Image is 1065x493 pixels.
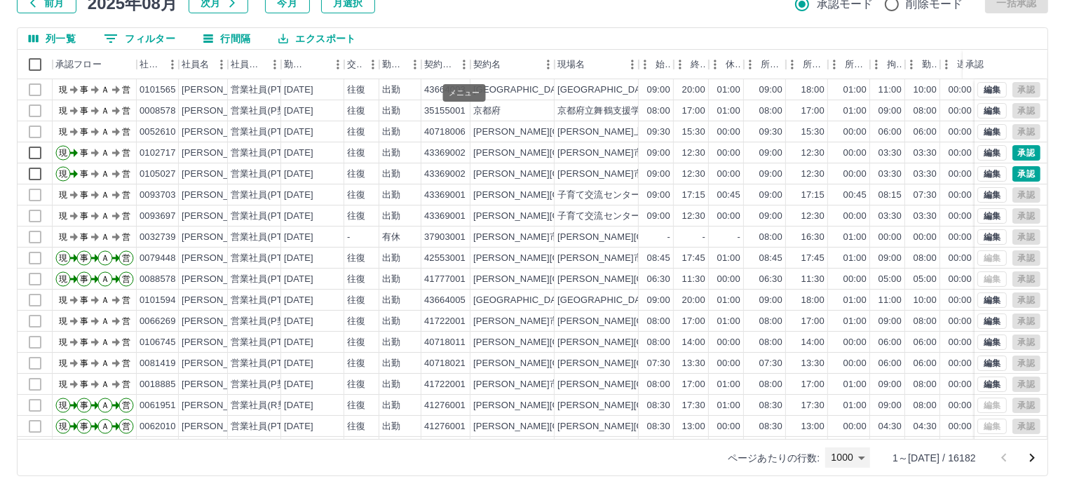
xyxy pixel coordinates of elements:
div: - [738,231,740,244]
button: 編集 [977,124,1007,140]
text: Ａ [101,190,109,200]
div: 出勤 [382,189,400,202]
button: 承認 [1012,145,1040,161]
div: 01:00 [843,83,867,97]
div: 07:30 [914,189,937,202]
div: 09:00 [759,168,782,181]
div: 00:00 [949,168,972,181]
text: 現 [59,274,67,284]
div: 03:30 [879,210,902,223]
button: 次のページへ [1018,444,1046,472]
div: [PERSON_NAME][GEOGRAPHIC_DATA] [473,189,646,202]
div: 09:30 [759,126,782,139]
div: 契約名 [473,50,501,79]
div: [PERSON_NAME][GEOGRAPHIC_DATA] [473,252,646,265]
div: 勤務区分 [379,50,421,79]
button: 編集 [977,187,1007,203]
div: 06:00 [879,126,902,139]
div: 12:30 [682,210,705,223]
div: [DATE] [284,104,313,118]
div: 勤務日 [284,50,308,79]
div: 出勤 [382,210,400,223]
div: 08:45 [759,252,782,265]
div: 往復 [347,273,365,286]
div: 43369002 [424,147,466,160]
div: 営業社員(PT契約) [231,273,304,286]
text: Ａ [101,169,109,179]
div: 16:30 [801,231,825,244]
div: 営業社員(PT契約) [231,231,304,244]
button: メニュー [538,54,559,75]
div: [PERSON_NAME] [182,126,258,139]
div: [PERSON_NAME][GEOGRAPHIC_DATA]自転車駐車場指定管理 [557,273,822,286]
div: 11:30 [801,273,825,286]
div: [PERSON_NAME] [182,252,258,265]
div: 00:00 [949,189,972,202]
div: 00:00 [717,168,740,181]
div: 06:30 [647,273,670,286]
div: 00:00 [843,273,867,286]
div: 08:00 [759,104,782,118]
div: - [703,231,705,244]
div: 往復 [347,210,365,223]
div: 08:45 [647,252,670,265]
div: 営業社員(PT契約) [231,189,304,202]
button: 編集 [977,335,1007,350]
button: 行間隔 [192,28,262,49]
div: 現場名 [557,50,585,79]
div: 03:30 [879,168,902,181]
div: 出勤 [382,104,400,118]
div: 18:00 [801,83,825,97]
div: 00:00 [949,104,972,118]
text: 営 [122,232,130,242]
text: Ａ [101,85,109,95]
div: 03:30 [914,168,937,181]
div: 所定開始 [744,50,786,79]
div: 12:30 [801,210,825,223]
text: 営 [122,169,130,179]
text: 現 [59,169,67,179]
div: [DATE] [284,210,313,223]
div: 社員名 [179,50,228,79]
div: 契約名 [470,50,555,79]
div: 01:00 [843,252,867,265]
div: 社員番号 [137,50,179,79]
div: [GEOGRAPHIC_DATA][PERSON_NAME]学童保育所 [557,83,776,97]
div: 所定休憩 [845,50,867,79]
div: 40718006 [424,126,466,139]
text: 事 [80,106,88,116]
button: 編集 [977,103,1007,119]
div: 00:00 [843,168,867,181]
div: 始業 [639,50,674,79]
div: 17:45 [801,252,825,265]
div: - [347,231,350,244]
div: [PERSON_NAME] [182,147,258,160]
div: 00:00 [843,147,867,160]
div: 営業社員(PT契約) [231,210,304,223]
div: 拘束 [887,50,902,79]
div: 43369002 [424,168,466,181]
div: 往復 [347,104,365,118]
div: 0032739 [140,231,176,244]
text: 現 [59,190,67,200]
div: [DATE] [284,273,313,286]
div: [PERSON_NAME][GEOGRAPHIC_DATA] [473,147,646,160]
div: 20:00 [682,83,705,97]
text: 事 [80,253,88,263]
div: 0093697 [140,210,176,223]
div: 往復 [347,83,365,97]
div: 終業 [691,50,706,79]
div: [PERSON_NAME]市窓口等業務 [557,252,689,265]
div: 交通費 [347,50,362,79]
div: 08:15 [879,189,902,202]
button: メニュー [162,54,183,75]
div: 00:45 [717,189,740,202]
button: 編集 [977,229,1007,245]
button: 編集 [977,145,1007,161]
text: 営 [122,106,130,116]
div: 09:00 [647,210,670,223]
button: フィルター表示 [93,28,186,49]
div: [PERSON_NAME] [182,210,258,223]
div: 所定開始 [761,50,783,79]
div: 01:00 [843,231,867,244]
